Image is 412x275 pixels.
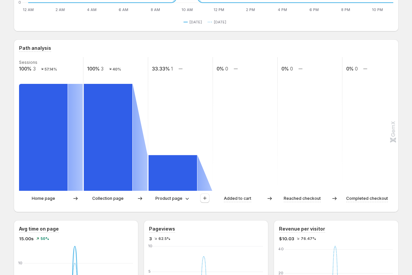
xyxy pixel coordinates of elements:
[214,19,226,25] span: [DATE]
[281,66,289,72] text: 0%
[246,7,255,12] text: 2 PM
[277,7,287,12] text: 4 PM
[55,7,64,12] text: 2 AM
[19,226,59,232] h3: Avg time on page
[183,18,204,26] button: [DATE]
[32,195,55,202] p: Home page
[112,67,121,72] text: 40%
[148,155,197,191] path: Product page-47ba95aad51,307f0: 1
[18,261,22,265] text: 10
[92,195,124,202] p: Collection page
[279,226,325,232] h3: Revenue per visitor
[301,237,316,241] span: 76.47%
[155,195,182,202] p: Product page
[148,244,152,248] text: 10
[148,269,151,274] text: 5
[208,18,229,26] button: [DATE]
[33,66,35,72] text: 3
[19,66,31,72] text: 100%
[213,7,224,12] text: 12 PM
[40,237,49,241] span: 50%
[224,195,251,202] p: Added to cart
[44,67,57,72] text: 57.14%
[278,247,284,251] text: 40
[225,66,228,72] text: 0
[149,235,152,242] span: 3
[19,60,37,65] text: Sessions
[217,66,224,72] text: 0%
[309,7,318,12] text: 6 PM
[181,7,192,12] text: 10 AM
[87,7,97,12] text: 4 AM
[87,66,99,72] text: 100%
[19,45,51,51] h3: Path analysis
[372,7,383,12] text: 10 PM
[150,7,160,12] text: 8 AM
[290,66,293,72] text: 0
[189,19,202,25] span: [DATE]
[346,195,388,202] p: Completed checkout
[355,66,358,72] text: 0
[284,195,321,202] p: Reached checkout
[19,235,34,242] span: 15.00s
[279,235,294,242] span: $10.03
[152,66,169,72] text: 33.33%
[119,7,128,12] text: 6 AM
[23,7,34,12] text: 12 AM
[158,237,170,241] span: 62.5%
[171,66,172,72] text: 1
[101,66,104,72] text: 3
[341,7,350,12] text: 8 PM
[149,226,175,232] h3: Pageviews
[346,66,353,72] text: 0%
